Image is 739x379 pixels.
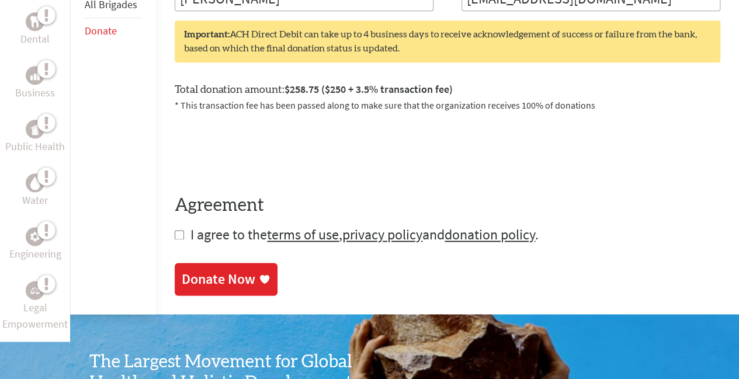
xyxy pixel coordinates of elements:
[20,31,50,47] p: Dental
[5,138,65,155] p: Public Health
[175,81,453,98] label: Total donation amount:
[267,225,339,244] a: terms of use
[22,173,48,208] a: WaterWater
[342,225,422,244] a: privacy policy
[190,225,539,244] span: I agree to the , and .
[5,120,65,155] a: Public HealthPublic Health
[285,82,453,96] span: $258.75 ($250 + 3.5% transaction fee)
[30,16,40,27] img: Dental
[30,71,40,80] img: Business
[9,246,61,262] p: Engineering
[30,232,40,241] img: Engineering
[26,12,44,31] div: Dental
[26,120,44,138] div: Public Health
[20,12,50,47] a: DentalDental
[175,126,352,172] iframe: reCAPTCHA
[30,287,40,294] img: Legal Empowerment
[26,66,44,85] div: Business
[445,225,535,244] a: donation policy
[30,176,40,190] img: Water
[182,270,255,288] div: Donate Now
[15,66,55,101] a: BusinessBusiness
[9,227,61,262] a: EngineeringEngineering
[26,227,44,246] div: Engineering
[85,18,142,44] li: Donate
[22,192,48,208] p: Water
[26,281,44,300] div: Legal Empowerment
[30,123,40,135] img: Public Health
[184,30,230,39] strong: Important:
[175,20,720,62] div: ACH Direct Debit can take up to 4 business days to receive acknowledgement of success or failure ...
[2,281,68,332] a: Legal EmpowermentLegal Empowerment
[26,173,44,192] div: Water
[15,85,55,101] p: Business
[2,300,68,332] p: Legal Empowerment
[175,98,720,112] p: * This transaction fee has been passed along to make sure that the organization receives 100% of ...
[175,263,277,295] a: Donate Now
[175,195,720,216] h4: Agreement
[85,24,117,37] a: Donate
